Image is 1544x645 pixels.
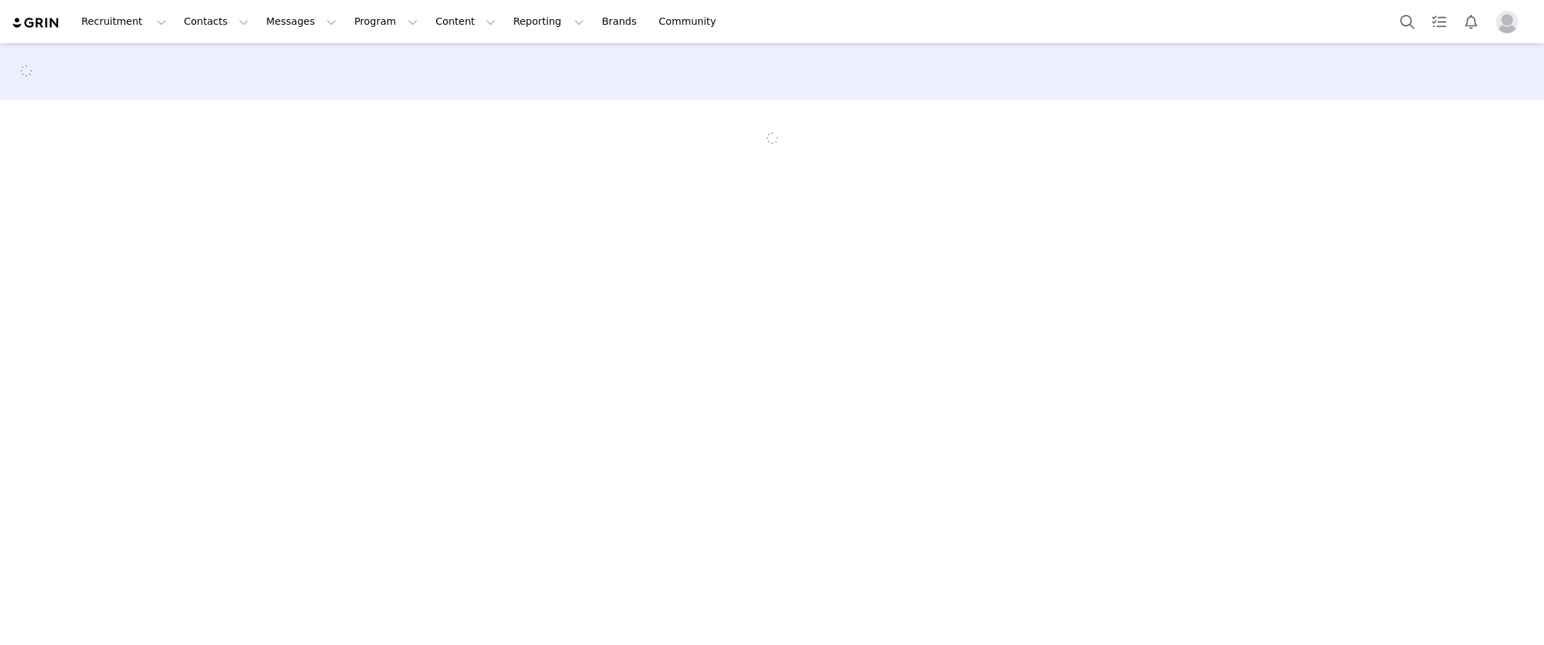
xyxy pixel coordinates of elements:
a: Brands [593,6,649,38]
button: Messages [258,6,345,38]
button: Profile [1487,11,1533,33]
a: Tasks [1424,6,1455,38]
button: Search [1392,6,1423,38]
button: Notifications [1456,6,1487,38]
button: Contacts [176,6,257,38]
button: Reporting [505,6,593,38]
button: Content [427,6,504,38]
button: Program [345,6,426,38]
img: placeholder-profile.jpg [1496,11,1519,33]
button: Recruitment [73,6,175,38]
a: Community [651,6,731,38]
img: grin logo [11,16,61,30]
